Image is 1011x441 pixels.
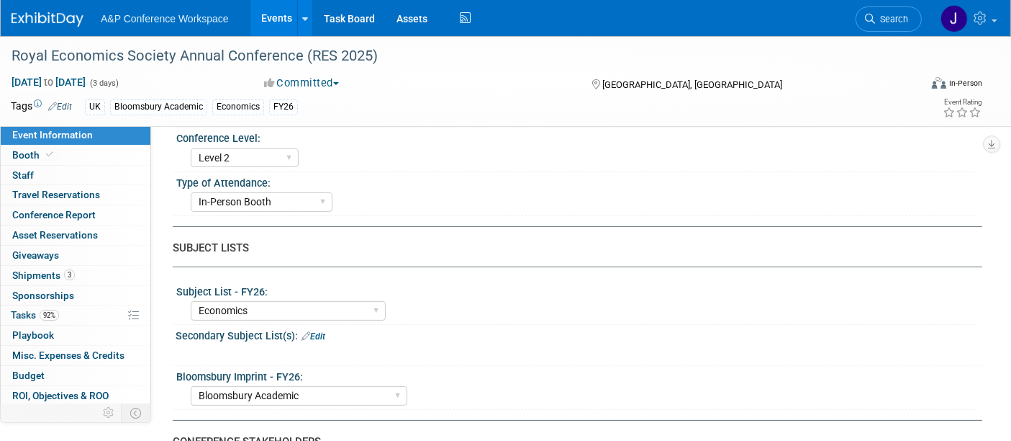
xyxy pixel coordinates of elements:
span: Asset Reservations [12,229,98,241]
span: [GEOGRAPHIC_DATA], [GEOGRAPHIC_DATA] [602,79,782,90]
span: Playbook [12,329,54,341]
a: Tasks92% [1,306,150,325]
span: to [42,76,55,88]
button: Committed [259,76,345,91]
span: Giveaways [12,249,59,261]
div: UK [85,99,105,115]
a: Misc. Expenses & Credits [1,346,150,365]
img: Format-Inperson.png [932,77,946,89]
a: Shipments3 [1,266,150,285]
img: Jennifer Howell [940,5,968,32]
td: Personalize Event Tab Strip [96,404,122,422]
span: A&P Conference Workspace [101,13,229,24]
div: Conference Level: [176,128,976,146]
a: Giveaways [1,246,150,265]
span: ROI, Objectives & ROO [12,390,109,401]
span: 3 [64,269,75,280]
div: Type of Attendance: [176,172,976,190]
span: Search [875,14,908,24]
div: Secondary Subject List(s): [176,325,982,344]
div: Bloomsbury Imprint - FY26: [176,366,976,384]
a: Search [856,6,922,32]
a: Playbook [1,326,150,345]
a: Booth [1,146,150,165]
div: Event Format [838,75,982,97]
a: ROI, Objectives & ROO [1,386,150,406]
div: Event Rating [943,99,981,106]
div: Economics [212,99,264,115]
span: 92% [40,310,59,321]
a: Event Information [1,125,150,145]
div: SUBJECT LISTS [173,241,971,256]
div: Royal Economics Society Annual Conference (RES 2025) [6,43,899,69]
span: (3 days) [89,79,119,88]
a: Sponsorships [1,286,150,306]
div: Bloomsbury Academic [110,99,207,115]
td: Tags [11,99,72,115]
span: Travel Reservations [12,189,100,200]
span: Booth [12,149,56,161]
a: Asset Reservations [1,226,150,245]
span: Staff [12,169,34,181]
span: Event Information [12,129,93,141]
a: Budget [1,366,150,386]
div: In-Person [948,78,982,89]
a: Conference Report [1,205,150,225]
a: Edit [48,102,72,112]
div: Subject List - FY26: [176,281,976,299]
div: FY26 [269,99,298,115]
a: Travel Reservations [1,185,150,205]
span: Sponsorships [12,290,74,301]
span: Tasks [11,309,59,321]
span: Budget [12,370,45,381]
i: Booth reservation complete [46,151,53,159]
span: Misc. Expenses & Credits [12,349,124,361]
a: Staff [1,166,150,185]
span: [DATE] [DATE] [11,76,86,89]
span: Shipments [12,269,75,281]
img: ExhibitDay [12,12,83,27]
a: Edit [302,331,325,342]
td: Toggle Event Tabs [122,404,151,422]
span: Conference Report [12,209,96,220]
